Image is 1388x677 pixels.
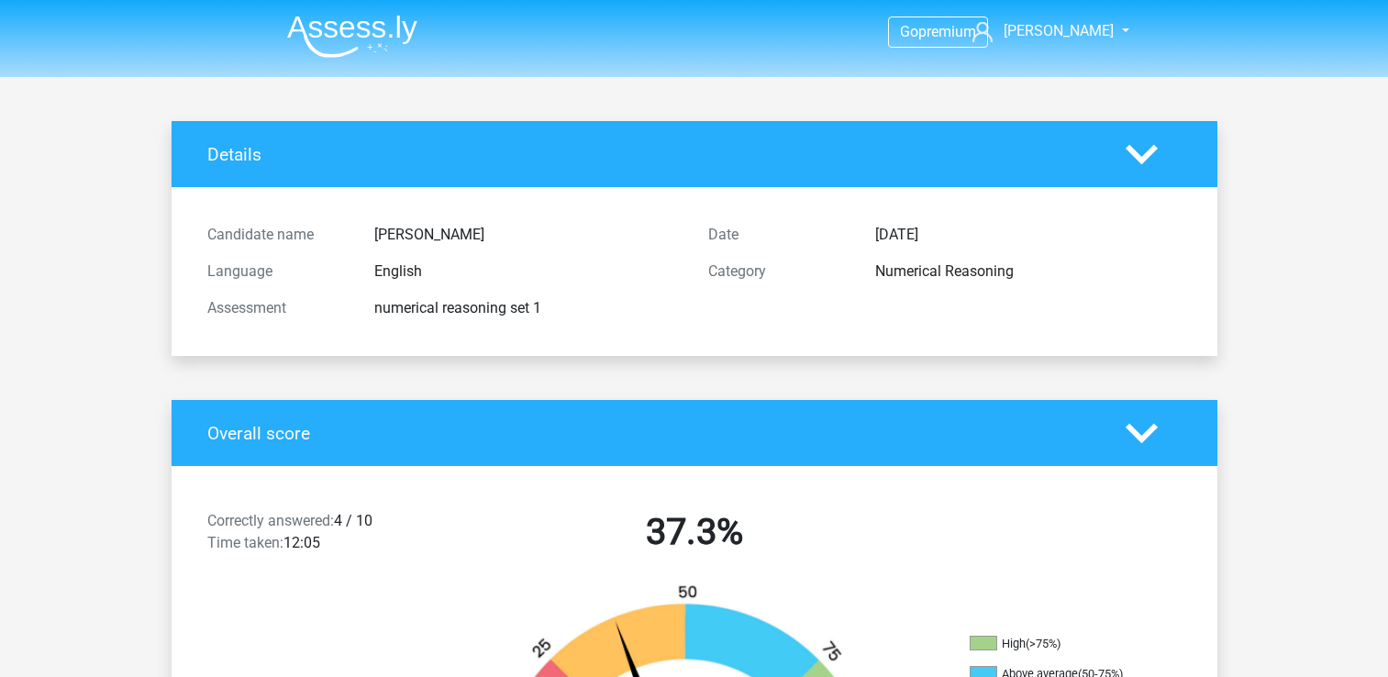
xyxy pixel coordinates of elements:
[194,297,361,319] div: Assessment
[194,510,444,561] div: 4 / 10 12:05
[194,224,361,246] div: Candidate name
[361,297,694,319] div: numerical reasoning set 1
[194,261,361,283] div: Language
[694,261,861,283] div: Category
[861,261,1195,283] div: Numerical Reasoning
[861,224,1195,246] div: [DATE]
[1004,22,1114,39] span: [PERSON_NAME]
[361,224,694,246] div: [PERSON_NAME]
[1026,637,1060,650] div: (>75%)
[287,15,417,58] img: Assessly
[207,144,1098,165] h4: Details
[889,19,987,44] a: Gopremium
[900,23,918,40] span: Go
[458,510,931,554] h2: 37.3%
[694,224,861,246] div: Date
[207,534,283,551] span: Time taken:
[207,423,1098,444] h4: Overall score
[970,636,1153,652] li: High
[207,512,334,529] span: Correctly answered:
[965,20,1116,42] a: [PERSON_NAME]
[918,23,976,40] span: premium
[361,261,694,283] div: English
